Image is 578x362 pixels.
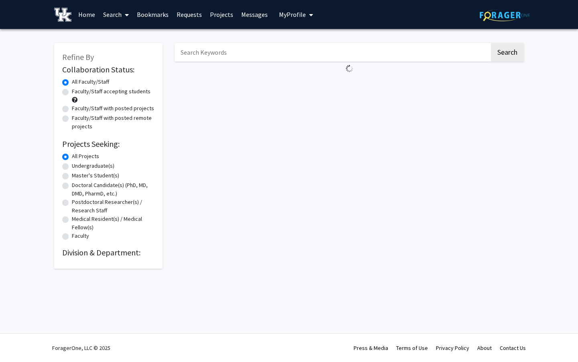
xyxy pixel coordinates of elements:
label: All Projects [72,152,99,160]
label: All Faculty/Staff [72,78,109,86]
a: Search [99,0,133,29]
label: Doctoral Candidate(s) (PhD, MD, DMD, PharmD, etc.) [72,181,155,198]
nav: Page navigation [175,76,524,94]
span: Refine By [62,52,94,62]
label: Faculty/Staff with posted projects [72,104,154,113]
label: Faculty [72,232,89,240]
div: ForagerOne, LLC © 2025 [52,334,110,362]
h2: Division & Department: [62,248,155,257]
a: Home [74,0,99,29]
img: ForagerOne Logo [480,9,530,21]
a: Terms of Use [396,344,428,352]
button: Search [491,43,524,62]
a: Messages [237,0,272,29]
label: Faculty/Staff with posted remote projects [72,114,155,131]
input: Search Keywords [175,43,490,62]
img: Loading [342,62,356,76]
iframe: Chat [544,326,572,356]
a: Bookmarks [133,0,173,29]
label: Master's Student(s) [72,171,119,180]
label: Undergraduate(s) [72,162,114,170]
a: Requests [173,0,206,29]
label: Medical Resident(s) / Medical Fellow(s) [72,215,155,232]
label: Faculty/Staff accepting students [72,87,151,96]
label: Postdoctoral Researcher(s) / Research Staff [72,198,155,215]
a: About [477,344,492,352]
img: University of Kentucky Logo [54,8,71,22]
a: Contact Us [500,344,526,352]
h2: Projects Seeking: [62,139,155,149]
span: My Profile [279,10,306,19]
a: Press & Media [354,344,388,352]
a: Projects [206,0,237,29]
a: Privacy Policy [436,344,469,352]
h2: Collaboration Status: [62,65,155,74]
